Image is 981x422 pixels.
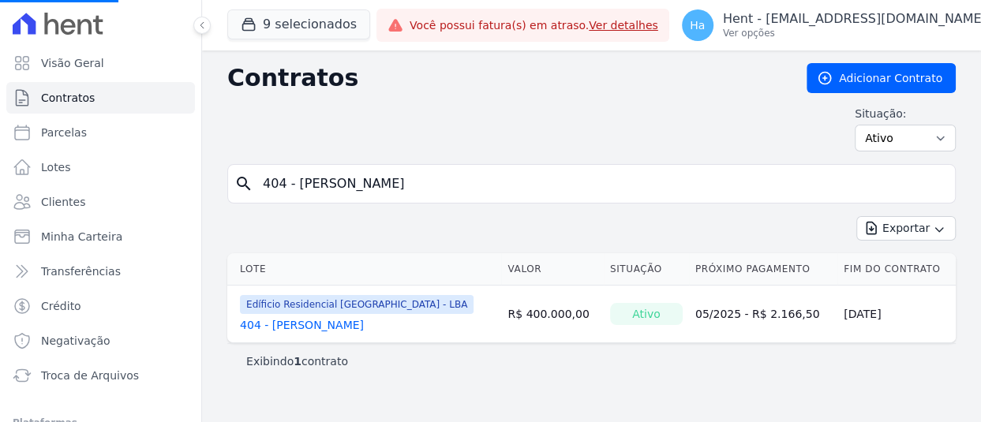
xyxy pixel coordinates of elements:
b: 1 [294,355,301,368]
a: Clientes [6,186,195,218]
span: Crédito [41,298,81,314]
span: Contratos [41,90,95,106]
span: Minha Carteira [41,229,122,245]
a: Minha Carteira [6,221,195,252]
a: Negativação [6,325,195,357]
label: Situação: [855,106,956,121]
th: Situação [604,253,689,286]
a: Transferências [6,256,195,287]
span: Troca de Arquivos [41,368,139,383]
span: Ha [690,20,705,31]
div: Ativo [610,303,683,325]
span: Clientes [41,194,85,210]
a: Parcelas [6,117,195,148]
input: Buscar por nome do lote [253,168,949,200]
th: Lote [227,253,501,286]
a: 404 - [PERSON_NAME] [240,317,364,333]
a: Visão Geral [6,47,195,79]
a: 05/2025 - R$ 2.166,50 [695,308,820,320]
a: Contratos [6,82,195,114]
span: Você possui fatura(s) em atraso. [410,17,658,34]
button: Exportar [856,216,956,241]
span: Transferências [41,263,121,279]
td: [DATE] [837,286,956,343]
a: Ver detalhes [589,19,658,32]
span: Lotes [41,159,71,175]
a: Troca de Arquivos [6,360,195,391]
span: Visão Geral [41,55,104,71]
a: Lotes [6,151,195,183]
th: Valor [501,253,603,286]
i: search [234,174,253,193]
th: Fim do Contrato [837,253,956,286]
td: R$ 400.000,00 [501,286,603,343]
a: Crédito [6,290,195,322]
h2: Contratos [227,64,781,92]
span: Negativação [41,333,110,349]
a: Adicionar Contrato [807,63,956,93]
button: 9 selecionados [227,9,370,39]
span: Parcelas [41,125,87,140]
th: Próximo Pagamento [689,253,837,286]
span: Edíficio Residencial [GEOGRAPHIC_DATA] - LBA [240,295,474,314]
p: Exibindo contrato [246,353,348,369]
